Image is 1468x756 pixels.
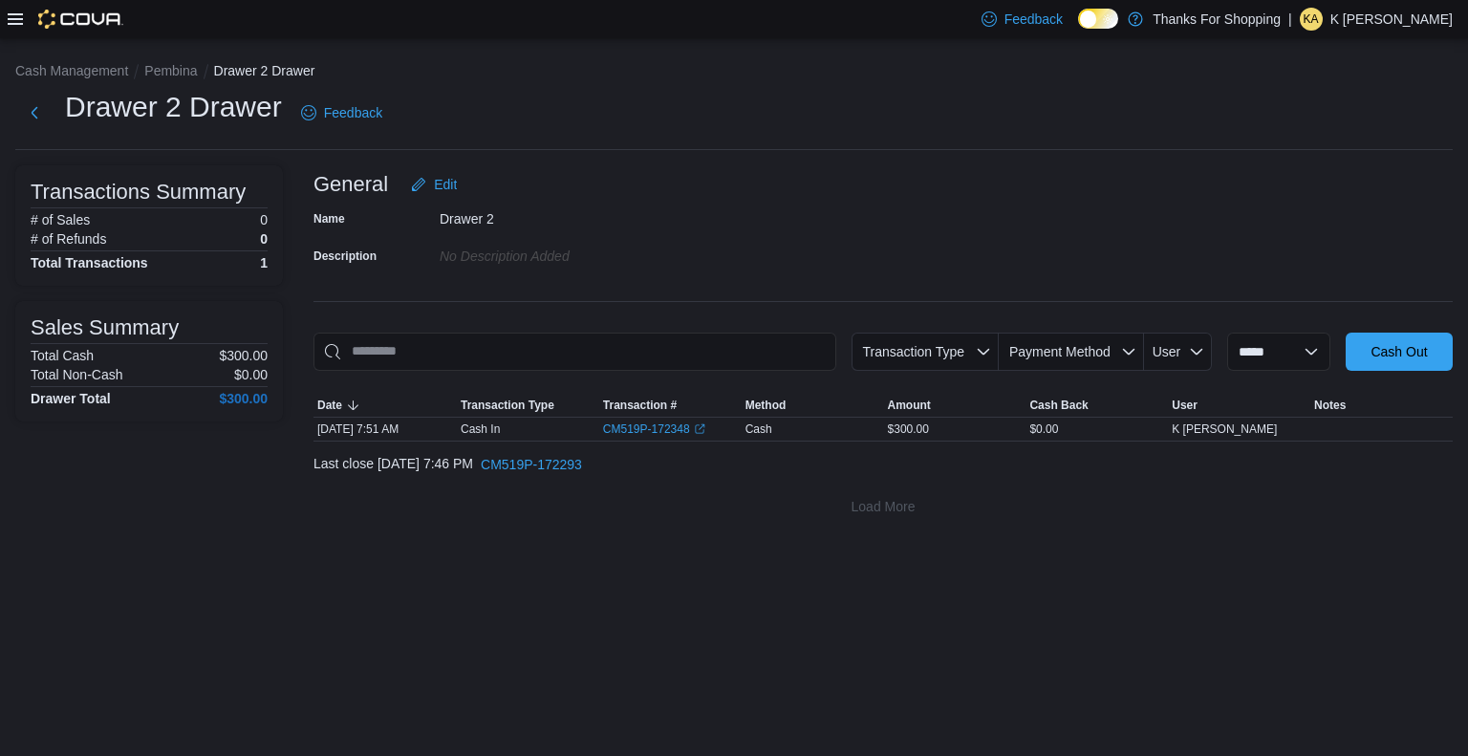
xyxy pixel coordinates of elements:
[440,241,696,264] div: No Description added
[1172,398,1198,413] span: User
[1172,421,1277,437] span: K [PERSON_NAME]
[1314,398,1346,413] span: Notes
[260,212,268,227] p: 0
[15,61,1453,84] nav: An example of EuiBreadcrumbs
[31,255,148,270] h4: Total Transactions
[313,211,345,227] label: Name
[260,255,268,270] h4: 1
[324,103,382,122] span: Feedback
[15,94,54,132] button: Next
[31,212,90,227] h6: # of Sales
[1004,10,1063,29] span: Feedback
[1144,333,1212,371] button: User
[313,418,457,441] div: [DATE] 7:51 AM
[293,94,390,132] a: Feedback
[1304,8,1319,31] span: KA
[219,348,268,363] p: $300.00
[457,394,599,417] button: Transaction Type
[1078,29,1079,30] span: Dark Mode
[1346,333,1453,371] button: Cash Out
[31,348,94,363] h6: Total Cash
[31,316,179,339] h3: Sales Summary
[31,231,106,247] h6: # of Refunds
[852,333,999,371] button: Transaction Type
[745,421,772,437] span: Cash
[745,398,787,413] span: Method
[1371,342,1427,361] span: Cash Out
[742,394,884,417] button: Method
[260,231,268,247] p: 0
[461,421,500,437] p: Cash In
[1153,344,1181,359] span: User
[481,455,582,474] span: CM519P-172293
[1025,418,1168,441] div: $0.00
[38,10,123,29] img: Cova
[603,421,705,437] a: CM519P-172348External link
[234,367,268,382] p: $0.00
[1009,344,1111,359] span: Payment Method
[694,423,705,435] svg: External link
[214,63,315,78] button: Drawer 2 Drawer
[31,391,111,406] h4: Drawer Total
[313,445,1453,484] div: Last close [DATE] 7:46 PM
[15,63,128,78] button: Cash Management
[317,398,342,413] span: Date
[313,173,388,196] h3: General
[599,394,742,417] button: Transaction #
[1288,8,1292,31] p: |
[884,394,1026,417] button: Amount
[473,445,590,484] button: CM519P-172293
[219,391,268,406] h4: $300.00
[999,333,1144,371] button: Payment Method
[461,398,554,413] span: Transaction Type
[852,497,916,516] span: Load More
[1300,8,1323,31] div: K Atlee-Raymond
[862,344,964,359] span: Transaction Type
[1025,394,1168,417] button: Cash Back
[1153,8,1281,31] p: Thanks For Shopping
[313,333,836,371] input: This is a search bar. As you type, the results lower in the page will automatically filter.
[313,394,457,417] button: Date
[31,367,123,382] h6: Total Non-Cash
[144,63,197,78] button: Pembina
[888,398,931,413] span: Amount
[31,181,246,204] h3: Transactions Summary
[888,421,929,437] span: $300.00
[1330,8,1453,31] p: K [PERSON_NAME]
[65,88,282,126] h1: Drawer 2 Drawer
[1310,394,1453,417] button: Notes
[434,175,457,194] span: Edit
[1029,398,1088,413] span: Cash Back
[313,487,1453,526] button: Load More
[603,398,677,413] span: Transaction #
[1168,394,1310,417] button: User
[1078,9,1118,29] input: Dark Mode
[403,165,464,204] button: Edit
[440,204,696,227] div: Drawer 2
[313,248,377,264] label: Description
